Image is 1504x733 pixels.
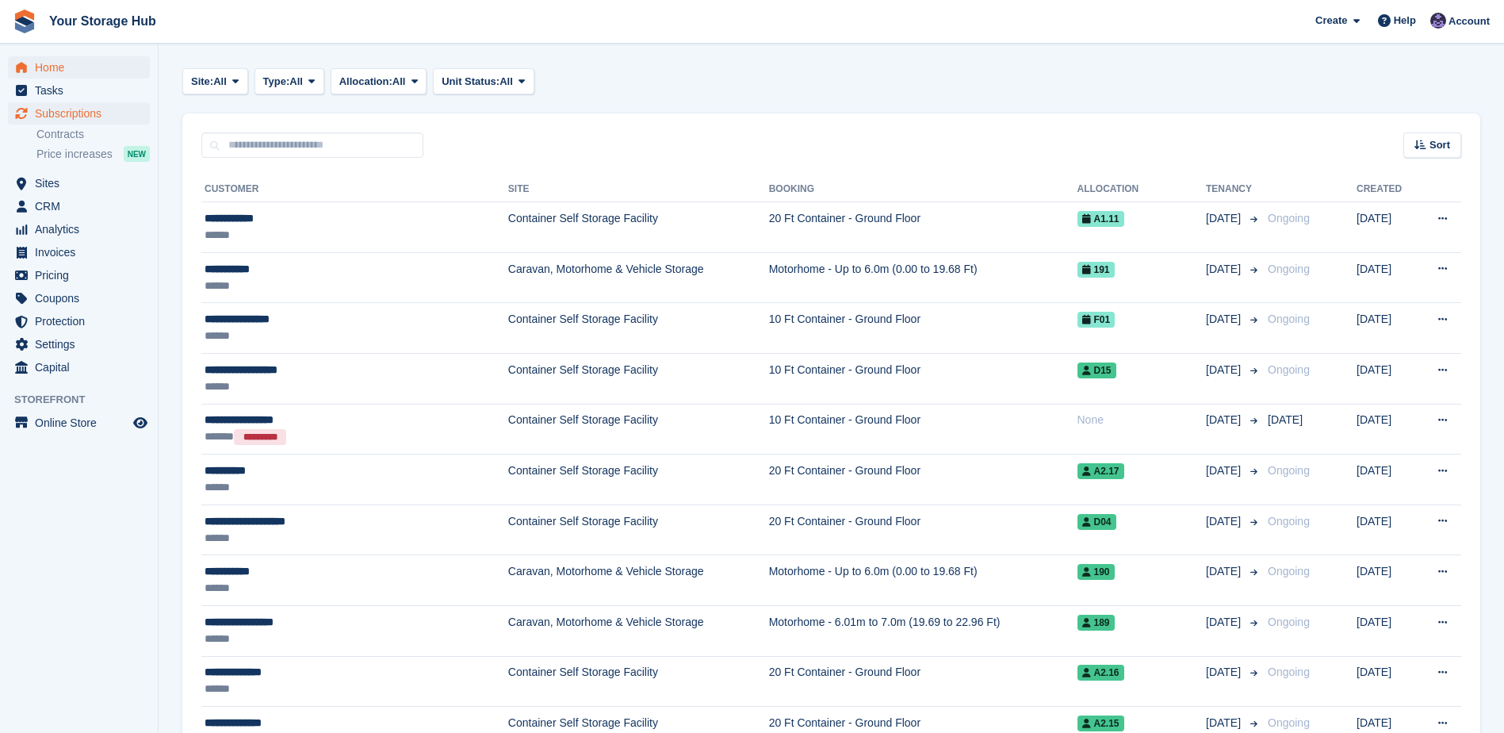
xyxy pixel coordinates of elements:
[1357,353,1417,404] td: [DATE]
[1268,212,1310,225] span: Ongoing
[8,172,150,194] a: menu
[1268,565,1310,578] span: Ongoing
[1357,605,1417,656] td: [DATE]
[1394,13,1416,29] span: Help
[1357,455,1417,505] td: [DATE]
[1449,13,1490,29] span: Account
[1268,616,1310,628] span: Ongoing
[1206,362,1244,378] span: [DATE]
[1077,363,1116,378] span: D15
[1077,564,1115,580] span: 190
[13,10,36,33] img: stora-icon-8386f47178a22dfd0bd8f6a31ec36ba5ce8667c1dd55bd0f319d3a0aa187defe.svg
[8,356,150,378] a: menu
[1206,513,1244,530] span: [DATE]
[1077,211,1124,227] span: A1.11
[1077,514,1116,530] span: D04
[769,202,1077,253] td: 20 Ft Container - Ground Floor
[1077,716,1124,731] span: A2.15
[191,74,213,90] span: Site:
[213,74,227,90] span: All
[8,287,150,309] a: menu
[1206,311,1244,328] span: [DATE]
[1429,137,1450,153] span: Sort
[339,74,392,90] span: Allocation:
[1206,614,1244,631] span: [DATE]
[508,353,769,404] td: Container Self Storage Facility
[182,68,248,94] button: Site: All
[8,310,150,332] a: menu
[35,241,130,263] span: Invoices
[35,56,130,79] span: Home
[8,241,150,263] a: menu
[508,202,769,253] td: Container Self Storage Facility
[1430,13,1446,29] img: Liam Beddard
[331,68,427,94] button: Allocation: All
[769,605,1077,656] td: Motorhome - 6.01m to 7.0m (19.69 to 22.96 Ft)
[35,218,130,240] span: Analytics
[769,177,1077,202] th: Booking
[36,145,150,163] a: Price increases NEW
[35,412,130,434] span: Online Store
[769,404,1077,455] td: 10 Ft Container - Ground Floor
[8,195,150,217] a: menu
[1206,563,1244,580] span: [DATE]
[35,310,130,332] span: Protection
[1315,13,1347,29] span: Create
[131,413,150,432] a: Preview store
[1206,462,1244,479] span: [DATE]
[508,555,769,606] td: Caravan, Motorhome & Vehicle Storage
[1357,656,1417,707] td: [DATE]
[1268,263,1310,275] span: Ongoing
[1077,177,1207,202] th: Allocation
[1077,262,1115,278] span: 191
[1268,313,1310,325] span: Ongoing
[1268,464,1310,477] span: Ongoing
[8,333,150,355] a: menu
[508,505,769,555] td: Container Self Storage Facility
[769,353,1077,404] td: 10 Ft Container - Ground Floor
[1206,412,1244,428] span: [DATE]
[263,74,290,90] span: Type:
[769,455,1077,505] td: 20 Ft Container - Ground Floor
[508,252,769,303] td: Caravan, Motorhome & Vehicle Storage
[1357,303,1417,354] td: [DATE]
[1268,716,1310,729] span: Ongoing
[1268,413,1303,426] span: [DATE]
[769,656,1077,707] td: 20 Ft Container - Ground Floor
[1206,177,1261,202] th: Tenancy
[1357,202,1417,253] td: [DATE]
[35,356,130,378] span: Capital
[508,404,769,455] td: Container Self Storage Facility
[8,412,150,434] a: menu
[1077,615,1115,631] span: 189
[36,147,113,162] span: Price increases
[8,218,150,240] a: menu
[1268,515,1310,528] span: Ongoing
[1077,412,1207,428] div: None
[201,177,508,202] th: Customer
[35,287,130,309] span: Coupons
[1206,664,1244,681] span: [DATE]
[508,455,769,505] td: Container Self Storage Facility
[769,555,1077,606] td: Motorhome - Up to 6.0m (0.00 to 19.68 Ft)
[508,303,769,354] td: Container Self Storage Facility
[1206,210,1244,227] span: [DATE]
[8,56,150,79] a: menu
[254,68,324,94] button: Type: All
[1268,363,1310,376] span: Ongoing
[35,79,130,102] span: Tasks
[35,102,130,125] span: Subscriptions
[508,177,769,202] th: Site
[8,102,150,125] a: menu
[43,8,163,34] a: Your Storage Hub
[8,79,150,102] a: menu
[8,264,150,286] a: menu
[1077,312,1116,328] span: F01
[35,172,130,194] span: Sites
[36,127,150,142] a: Contracts
[508,605,769,656] td: Caravan, Motorhome & Vehicle Storage
[769,505,1077,555] td: 20 Ft Container - Ground Floor
[442,74,499,90] span: Unit Status:
[35,333,130,355] span: Settings
[1357,555,1417,606] td: [DATE]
